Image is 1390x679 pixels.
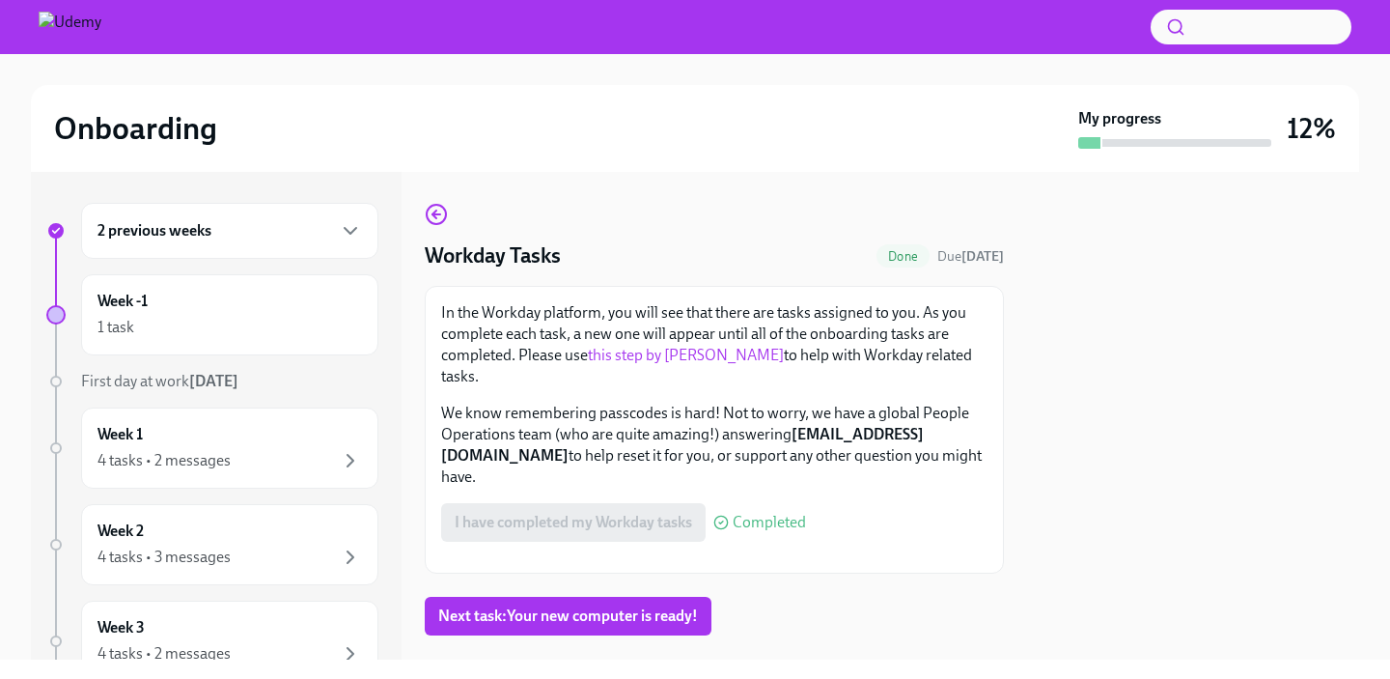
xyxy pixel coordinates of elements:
h6: 2 previous weeks [97,220,211,241]
h6: Week 1 [97,424,143,445]
strong: My progress [1078,108,1161,129]
span: Completed [733,515,806,530]
a: Week 14 tasks • 2 messages [46,408,378,489]
h2: Onboarding [54,109,217,148]
h6: Week 3 [97,617,145,638]
h4: Workday Tasks [425,241,561,270]
div: 4 tasks • 2 messages [97,643,231,665]
h6: Week 2 [97,521,144,542]
strong: [DATE] [189,372,238,390]
div: 4 tasks • 2 messages [97,450,231,471]
div: 4 tasks • 3 messages [97,547,231,568]
span: Next task : Your new computer is ready! [438,607,698,626]
span: First day at work [81,372,238,390]
p: In the Workday platform, you will see that there are tasks assigned to you. As you complete each ... [441,302,987,387]
h3: 12% [1287,111,1336,146]
button: Next task:Your new computer is ready! [425,597,711,636]
a: First day at work[DATE] [46,371,378,392]
div: 1 task [97,317,134,338]
span: Due [937,248,1004,265]
span: August 11th, 2025 09:00 [937,247,1004,266]
a: Week -11 task [46,274,378,355]
strong: [DATE] [961,248,1004,265]
span: Done [876,249,930,264]
p: We know remembering passcodes is hard! Not to worry, we have a global People Operations team (who... [441,403,987,488]
a: Week 24 tasks • 3 messages [46,504,378,585]
div: 2 previous weeks [81,203,378,259]
a: this step by [PERSON_NAME] [588,346,784,364]
h6: Week -1 [97,291,148,312]
img: Udemy [39,12,101,42]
